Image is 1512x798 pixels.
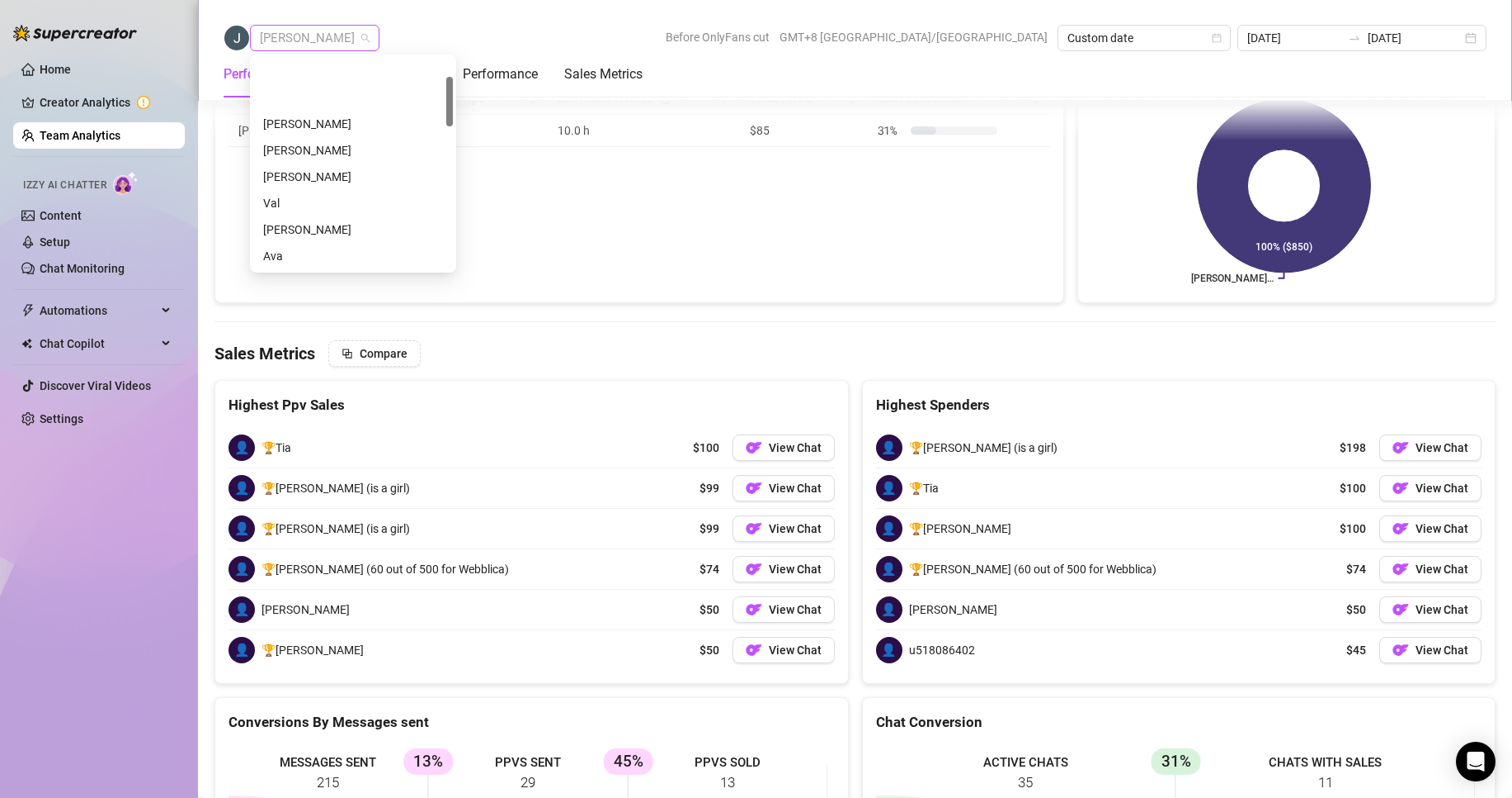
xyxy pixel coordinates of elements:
span: 👤 [228,475,255,501]
img: OF [746,561,762,577]
div: Conversions By Messages sent [228,711,835,734]
span: View Chat [769,522,822,535]
button: OFView Chat [732,556,835,582]
img: OF [1392,480,1409,496]
span: View Chat [769,644,822,657]
span: calendar [1212,33,1222,43]
td: [PERSON_NAME]… [228,115,379,147]
img: OF [746,642,762,658]
span: 👤 [876,556,902,582]
span: thunderbolt [21,304,35,317]
div: [PERSON_NAME] [263,141,443,159]
td: $85 [740,115,868,147]
button: OFView Chat [732,637,835,663]
span: to [1348,31,1361,45]
button: OFView Chat [1379,515,1481,542]
img: OF [1392,439,1409,456]
span: 🏆[PERSON_NAME] (60 out of 500 for Webblica) [909,560,1156,578]
span: [PERSON_NAME] [261,601,350,619]
span: 🏆[PERSON_NAME] (is a girl) [261,479,410,497]
span: Compare [360,347,407,360]
span: 🏆[PERSON_NAME] (is a girl) [909,439,1057,457]
span: Izzy AI Chatter [23,178,106,193]
div: Highest Spenders [876,394,1482,416]
span: 👤 [876,515,902,542]
text: [PERSON_NAME]… [1191,273,1274,284]
img: OF [746,480,762,496]
button: Compare [328,340,421,367]
a: Creator Analytics exclamation-circle [40,89,172,116]
button: OFView Chat [732,515,835,542]
span: 🏆[PERSON_NAME] (is a girl) [261,520,410,538]
td: 10.0 h [548,115,740,147]
button: OFView Chat [732,435,835,461]
div: Val [263,194,443,212]
span: $100 [1340,479,1366,497]
span: [PERSON_NAME] [909,601,997,619]
img: OF [1392,601,1409,618]
span: View Chat [769,441,822,454]
span: $198 [1340,439,1366,457]
span: 31 % [878,121,904,140]
span: 👤 [876,637,902,663]
span: $99 [699,520,719,538]
button: OFView Chat [732,596,835,623]
img: OF [1392,642,1409,658]
span: View Chat [1415,644,1468,657]
div: Aira Marie [253,216,453,243]
span: 🏆[PERSON_NAME] (60 out of 500 for Webblica) [261,560,509,578]
div: Val [253,190,453,216]
a: Chat Monitoring [40,262,125,275]
button: OFView Chat [1379,475,1481,501]
span: 🏆[PERSON_NAME] [909,520,1011,538]
img: Chat Copilot [21,338,32,349]
div: Highest Ppv Sales [228,394,835,416]
div: Ava [253,243,453,269]
span: View Chat [1415,603,1468,616]
span: 🏆Tia [261,439,291,457]
span: View Chat [769,482,822,495]
a: OFView Chat [1379,556,1481,582]
span: Jeffery Bamba [260,26,370,50]
span: $50 [1346,601,1366,619]
div: Ava [263,247,443,265]
button: OFView Chat [1379,435,1481,461]
span: u518086402 [909,641,975,659]
a: Settings [40,412,83,425]
img: Jeffery Bamba [224,26,249,50]
div: Open Intercom Messenger [1456,742,1496,781]
span: 👤 [876,435,902,461]
div: [PERSON_NAME] [263,168,443,186]
span: $50 [699,641,719,659]
div: [PERSON_NAME] [263,221,443,239]
button: OFView Chat [1379,637,1481,663]
span: 👤 [228,596,255,623]
span: $100 [693,439,719,457]
span: View Chat [769,603,822,616]
div: [PERSON_NAME] [263,115,443,133]
div: Performance [463,64,538,84]
span: View Chat [769,563,822,576]
a: Content [40,209,82,222]
div: Jayson Roa [253,137,453,164]
input: Start date [1247,29,1341,47]
span: $50 [699,601,719,619]
div: Charmaine Javillonar [253,111,453,137]
h4: Sales Metrics [214,342,315,365]
span: $74 [699,560,719,578]
div: Davis Armbrust [253,164,453,190]
button: OFView Chat [732,475,835,501]
a: Discover Viral Videos [40,379,151,392]
span: View Chat [1415,441,1468,454]
img: OF [1392,520,1409,537]
span: 👤 [228,637,255,663]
